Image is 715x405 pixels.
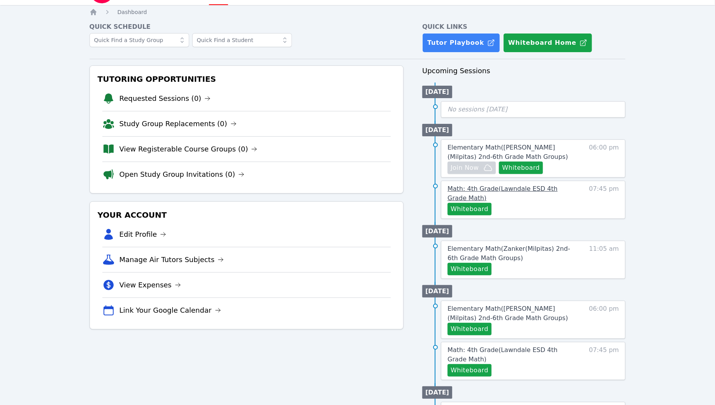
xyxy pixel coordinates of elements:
[422,33,500,53] a: Tutor Playbook
[118,8,147,16] a: Dashboard
[119,229,167,240] a: Edit Profile
[119,118,237,129] a: Study Group Replacements (0)
[422,124,452,136] li: [DATE]
[499,162,543,174] button: Whiteboard
[448,184,576,203] a: Math: 4th Grade(Lawndale ESD 4th Grade Math)
[422,225,452,238] li: [DATE]
[448,364,492,377] button: Whiteboard
[90,22,404,32] h4: Quick Schedule
[589,304,619,335] span: 06:00 pm
[448,346,558,363] span: Math: 4th Grade ( Lawndale ESD 4th Grade Math )
[119,144,258,155] a: View Registerable Course Groups (0)
[119,254,224,265] a: Manage Air Tutors Subjects
[448,305,568,322] span: Elementary Math ( [PERSON_NAME] (Milpitas) 2nd-6th Grade Math Groups )
[422,86,452,98] li: [DATE]
[118,9,147,15] span: Dashboard
[192,33,292,47] input: Quick Find a Student
[448,203,492,215] button: Whiteboard
[119,305,221,316] a: Link Your Google Calendar
[503,33,592,53] button: Whiteboard Home
[422,285,452,298] li: [DATE]
[422,65,625,76] h3: Upcoming Sessions
[448,162,496,174] button: Join Now
[589,244,619,275] span: 11:05 am
[96,208,397,222] h3: Your Account
[451,163,479,173] span: Join Now
[448,244,576,263] a: Elementary Math(Zanker(Milpitas) 2nd-6th Grade Math Groups)
[589,184,619,215] span: 07:45 pm
[90,33,189,47] input: Quick Find a Study Group
[448,185,558,202] span: Math: 4th Grade ( Lawndale ESD 4th Grade Math )
[448,245,570,262] span: Elementary Math ( Zanker(Milpitas) 2nd-6th Grade Math Groups )
[422,22,625,32] h4: Quick Links
[119,280,181,291] a: View Expenses
[448,106,508,113] span: No sessions [DATE]
[589,143,619,174] span: 06:00 pm
[119,169,245,180] a: Open Study Group Invitations (0)
[96,72,397,86] h3: Tutoring Opportunities
[448,143,576,162] a: Elementary Math([PERSON_NAME] (Milpitas) 2nd-6th Grade Math Groups)
[448,263,492,275] button: Whiteboard
[448,323,492,335] button: Whiteboard
[589,345,619,377] span: 07:45 pm
[448,304,576,323] a: Elementary Math([PERSON_NAME] (Milpitas) 2nd-6th Grade Math Groups)
[448,144,568,160] span: Elementary Math ( [PERSON_NAME] (Milpitas) 2nd-6th Grade Math Groups )
[448,345,576,364] a: Math: 4th Grade(Lawndale ESD 4th Grade Math)
[422,386,452,399] li: [DATE]
[119,93,211,104] a: Requested Sessions (0)
[90,8,626,16] nav: Breadcrumb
